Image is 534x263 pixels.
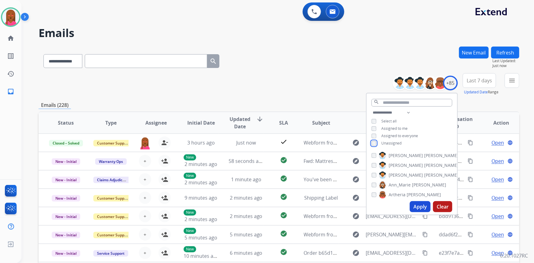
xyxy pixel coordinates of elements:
th: Action [474,112,519,133]
mat-icon: content_copy [422,213,428,219]
mat-icon: home [7,35,14,42]
span: Fwd: Mattress Firm Order Receipt [304,158,381,164]
span: 2 minutes ago [230,194,263,201]
span: [PERSON_NAME] [412,182,446,188]
p: 0.20.1027RC [500,252,528,259]
span: Open [491,212,504,220]
button: Last 7 days [463,73,496,88]
span: Service Support [93,250,128,257]
span: Last Updated: [492,58,519,63]
span: [PERSON_NAME] [424,152,458,159]
span: SLA [279,119,288,126]
button: + [139,192,151,204]
span: Artheria [389,192,405,198]
span: Open [491,157,504,165]
mat-icon: check_circle [280,230,287,237]
span: Status [58,119,74,126]
span: Updated Date [229,115,251,130]
span: [PERSON_NAME] [389,152,423,159]
span: [PERSON_NAME] [389,172,423,178]
span: New - Initial [52,177,80,183]
span: Select all [381,118,397,124]
button: Clear [433,201,452,212]
span: 2 minutes ago [185,216,217,223]
p: Emails (228) [39,101,71,109]
button: Apply [410,201,431,212]
span: Ann_Marie [389,182,411,188]
span: New - Initial [52,232,80,238]
span: 10 minutes ago [184,253,219,259]
span: Open [491,176,504,183]
mat-icon: content_copy [422,232,428,237]
span: Assigned to me [381,126,408,131]
mat-icon: person_add [161,231,168,238]
mat-icon: check_circle [280,212,287,219]
h2: Emails [39,27,519,39]
span: Range [464,89,499,95]
span: [PERSON_NAME][EMAIL_ADDRESS][DOMAIN_NAME] [366,231,419,238]
mat-icon: content_copy [468,250,473,256]
mat-icon: person_add [161,249,168,257]
mat-icon: arrow_downward [256,115,263,123]
button: Refresh [491,47,519,58]
span: ddad6f2b-2ffd-4a76-bfbe-87442e65371a [439,231,531,238]
mat-icon: content_copy [468,195,473,201]
span: e23f7e7a-73ac-484e-a24e-6678dbb6f987 [439,250,531,256]
span: Initial Date [187,119,215,126]
span: Last 7 days [467,79,492,82]
span: Customer Support [93,213,133,220]
span: Subject [312,119,330,126]
span: 1 minute ago [231,176,261,183]
span: 2 minutes ago [230,213,263,220]
span: 9 minutes ago [185,194,217,201]
span: + [144,212,146,220]
span: Open [491,249,504,257]
span: Shipping Label [304,194,338,201]
mat-icon: language [507,177,513,182]
mat-icon: explore [353,212,360,220]
mat-icon: inbox [7,88,14,95]
span: Type [105,119,117,126]
span: Webform from [EMAIL_ADDRESS][DOMAIN_NAME] on [DATE] [304,139,443,146]
span: 5 minutes ago [230,231,263,238]
span: 58 seconds ago [229,158,264,164]
span: Customer Support [93,140,133,146]
mat-icon: language [507,250,513,256]
mat-icon: check_circle [280,193,287,201]
mat-icon: person_add [161,194,168,201]
img: avatar [2,9,19,26]
mat-icon: person_remove [161,139,168,146]
span: You've been assigned a new service order: 25bdce97-7876-4e24-9f06-5464d74f066f [304,176,494,183]
span: Just now [236,139,256,146]
span: Warranty Ops [95,158,127,165]
span: Open [491,194,504,201]
span: Open [491,139,504,146]
mat-icon: explore [353,231,360,238]
button: New Email [459,47,489,58]
span: bdd91364-9882-4f28-a944-b9da5d4c6b6b [439,213,534,220]
mat-icon: history [7,70,14,77]
span: + [144,176,146,183]
mat-icon: person_add [161,157,168,165]
mat-icon: explore [353,249,360,257]
span: 2 minutes ago [185,179,217,186]
mat-icon: person_add [161,212,168,220]
p: New [184,154,196,160]
span: New - Initial [52,195,80,201]
span: [EMAIL_ADDRESS][DOMAIN_NAME] [366,249,419,257]
span: + [144,157,146,165]
span: Customer Support [93,232,133,238]
span: + [144,249,146,257]
mat-icon: check_circle [280,156,287,164]
mat-icon: content_copy [468,177,473,182]
mat-icon: explore [353,139,360,146]
mat-icon: explore [353,194,360,201]
mat-icon: content_copy [468,158,473,164]
span: + [144,231,146,238]
span: [EMAIL_ADDRESS][DOMAIN_NAME] [366,212,419,220]
span: 6 minutes ago [230,250,263,256]
button: + [139,228,151,241]
span: Assignee [145,119,167,126]
span: Unassigned [381,141,401,146]
span: Assigned to everyone [381,133,418,138]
